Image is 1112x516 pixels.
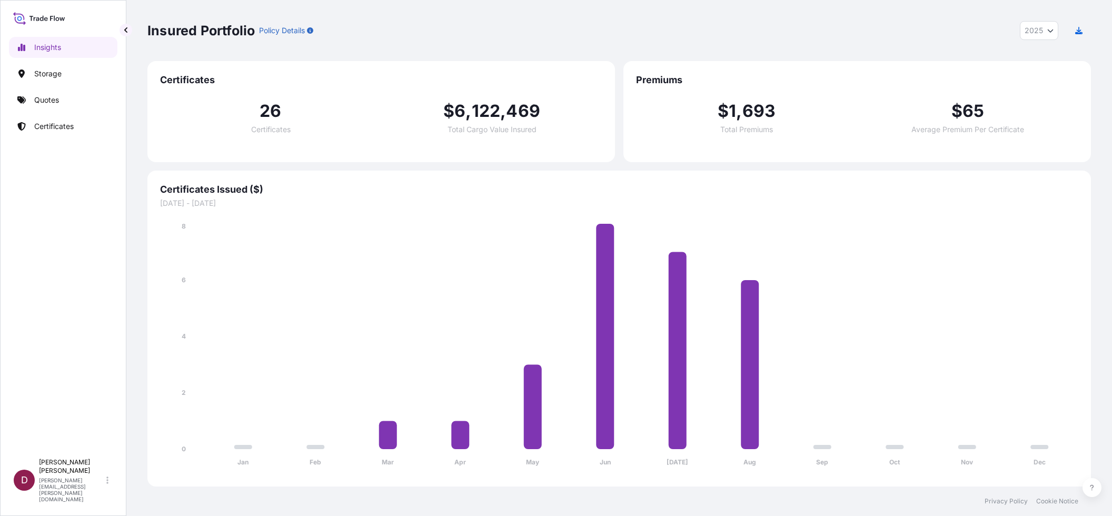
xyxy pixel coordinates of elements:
tspan: Nov [961,458,974,466]
p: [PERSON_NAME][EMAIL_ADDRESS][PERSON_NAME][DOMAIN_NAME] [39,477,104,502]
p: Certificates [34,121,74,132]
a: Insights [9,37,117,58]
span: 6 [454,103,465,120]
tspan: Oct [889,458,900,466]
span: 26 [260,103,281,120]
tspan: [DATE] [667,458,688,466]
p: Quotes [34,95,59,105]
span: , [465,103,471,120]
span: 122 [472,103,501,120]
span: 693 [742,103,776,120]
span: Certificates [160,74,602,86]
span: Premiums [636,74,1078,86]
span: 2025 [1025,25,1043,36]
p: Insights [34,42,61,53]
p: [PERSON_NAME] [PERSON_NAME] [39,458,104,475]
tspan: 6 [182,276,186,284]
span: $ [443,103,454,120]
tspan: Jun [600,458,611,466]
tspan: 0 [182,445,186,453]
span: Certificates [251,126,291,133]
span: $ [951,103,962,120]
tspan: 2 [182,389,186,396]
tspan: 8 [182,222,186,230]
tspan: Mar [382,458,394,466]
tspan: Apr [454,458,466,466]
tspan: Feb [310,458,321,466]
span: D [21,475,28,485]
p: Policy Details [259,25,305,36]
a: Cookie Notice [1036,497,1078,505]
tspan: Dec [1034,458,1046,466]
tspan: Aug [743,458,756,466]
tspan: Sep [816,458,828,466]
a: Privacy Policy [985,497,1028,505]
span: Average Premium Per Certificate [911,126,1024,133]
span: 1 [729,103,736,120]
a: Storage [9,63,117,84]
span: , [736,103,742,120]
span: , [500,103,506,120]
span: 65 [962,103,984,120]
span: Total Cargo Value Insured [448,126,537,133]
button: Year Selector [1020,21,1058,40]
a: Quotes [9,90,117,111]
span: Total Premiums [720,126,773,133]
tspan: May [526,458,540,466]
tspan: Jan [237,458,249,466]
span: $ [718,103,729,120]
p: Storage [34,68,62,79]
span: [DATE] - [DATE] [160,198,1078,209]
span: Certificates Issued ($) [160,183,1078,196]
a: Certificates [9,116,117,137]
span: 469 [506,103,540,120]
p: Insured Portfolio [147,22,255,39]
tspan: 4 [182,332,186,340]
